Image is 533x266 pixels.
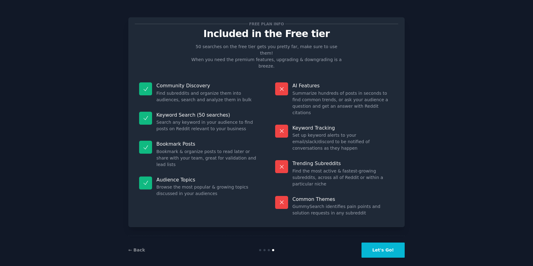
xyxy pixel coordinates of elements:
span: Free plan info [248,21,285,27]
dd: Find subreddits and organize them into audiences, search and analyze them in bulk [156,90,258,103]
a: ← Back [128,247,145,252]
p: Bookmark Posts [156,141,258,147]
dd: Browse the most popular & growing topics discussed in your audiences [156,184,258,197]
p: Common Themes [292,196,394,202]
dd: Summarize hundreds of posts in seconds to find common trends, or ask your audience a question and... [292,90,394,116]
p: Trending Subreddits [292,160,394,167]
p: Keyword Search (50 searches) [156,112,258,118]
p: Community Discovery [156,82,258,89]
dd: Find the most active & fastest-growing subreddits, across all of Reddit or within a particular niche [292,168,394,187]
p: 50 searches on the free tier gets you pretty far, make sure to use them! When you need the premiu... [189,44,344,69]
dd: Bookmark & organize posts to read later or share with your team, great for validation and lead lists [156,148,258,168]
dd: GummySearch identifies pain points and solution requests in any subreddit [292,203,394,216]
p: Included in the Free tier [135,28,398,39]
button: Let's Go! [362,243,405,258]
dd: Set up keyword alerts to your email/slack/discord to be notified of conversations as they happen [292,132,394,152]
p: Audience Topics [156,177,258,183]
dd: Search any keyword in your audience to find posts on Reddit relevant to your business [156,119,258,132]
p: Keyword Tracking [292,125,394,131]
p: AI Features [292,82,394,89]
